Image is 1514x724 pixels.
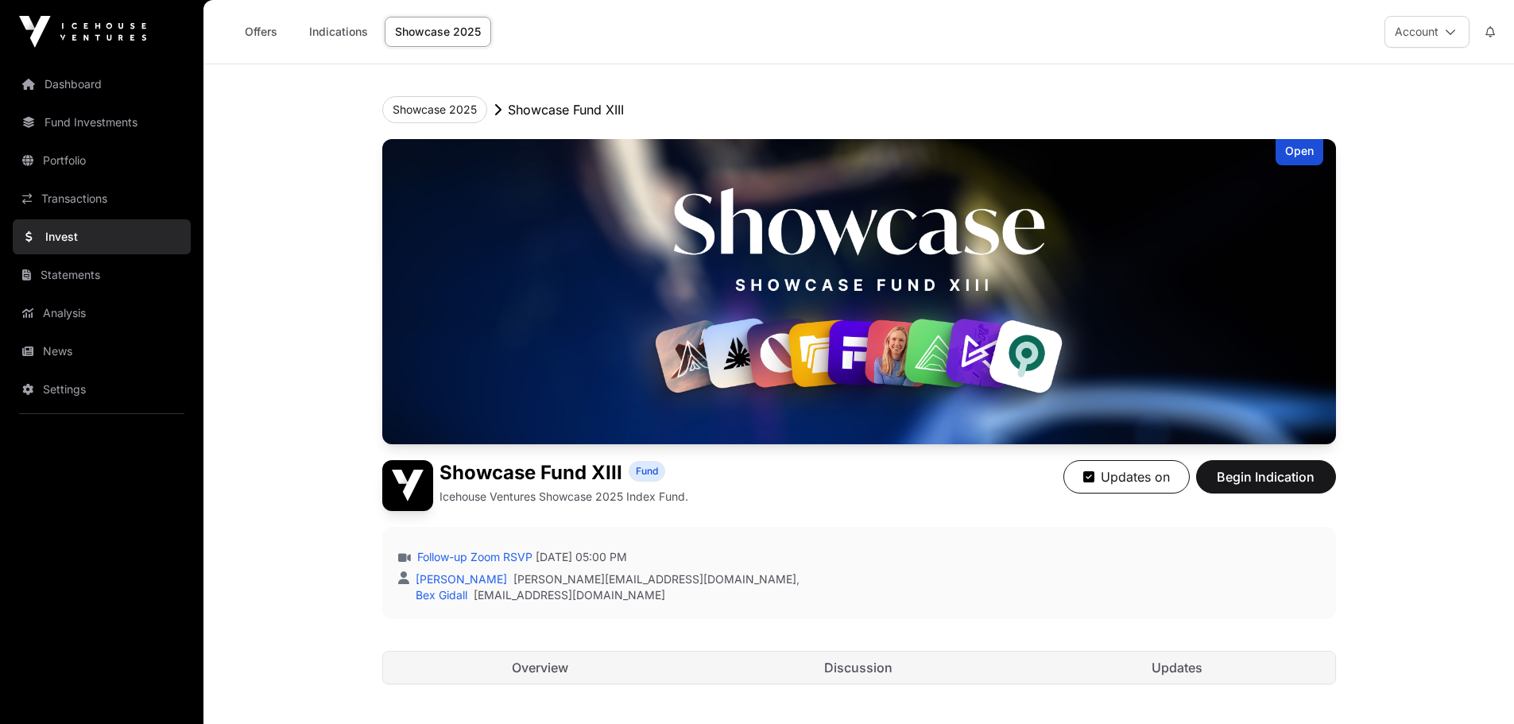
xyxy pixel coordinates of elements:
a: Overview [383,652,699,683]
div: , [412,571,800,587]
span: Fund [636,465,658,478]
button: Updates on [1063,460,1190,494]
a: Fund Investments [13,105,191,140]
p: Showcase Fund XIII [508,100,624,119]
div: Open [1276,139,1323,165]
p: Icehouse Ventures Showcase 2025 Index Fund. [439,489,688,505]
a: Follow-up Zoom RSVP [414,549,532,565]
a: [PERSON_NAME] [412,572,507,586]
a: Analysis [13,296,191,331]
button: Account [1384,16,1469,48]
a: Statements [13,257,191,292]
a: [PERSON_NAME][EMAIL_ADDRESS][DOMAIN_NAME] [513,571,796,587]
a: Discussion [701,652,1016,683]
a: Bex Gidall [412,588,467,602]
a: Invest [13,219,191,254]
img: Icehouse Ventures Logo [19,16,146,48]
a: Settings [13,372,191,407]
h1: Showcase Fund XIII [439,460,622,486]
a: Indications [299,17,378,47]
button: Begin Indication [1196,460,1336,494]
a: Transactions [13,181,191,216]
a: Begin Indication [1196,476,1336,492]
a: Portfolio [13,143,191,178]
span: [DATE] 05:00 PM [536,549,627,565]
a: Showcase 2025 [385,17,491,47]
a: Updates [1020,652,1335,683]
nav: Tabs [383,652,1335,683]
a: Offers [229,17,292,47]
a: News [13,334,191,369]
span: Begin Indication [1216,467,1316,486]
img: Showcase Fund XIII [382,139,1336,444]
a: [EMAIL_ADDRESS][DOMAIN_NAME] [474,587,665,603]
img: Showcase Fund XIII [382,460,433,511]
iframe: Chat Widget [1435,648,1514,724]
a: Dashboard [13,67,191,102]
button: Showcase 2025 [382,96,487,123]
